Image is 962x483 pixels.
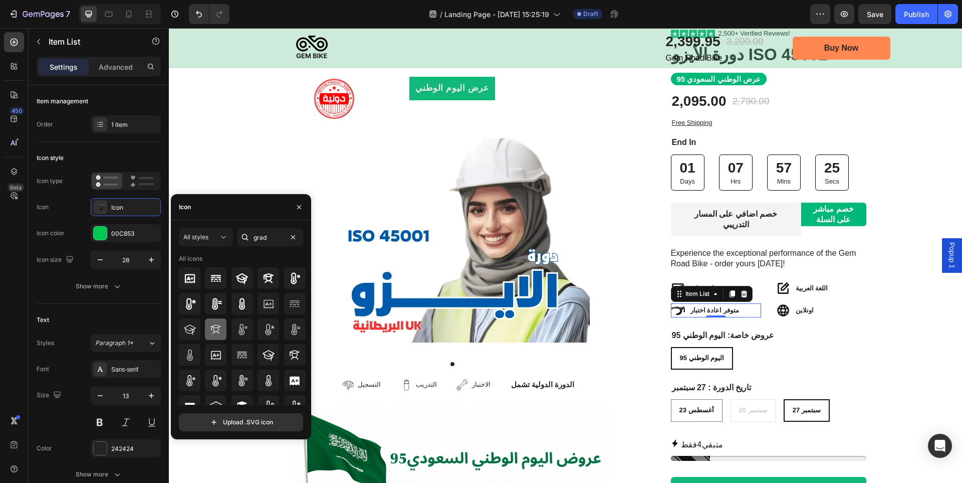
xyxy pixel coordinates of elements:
[508,46,592,56] p: عرض الوطني السعودي 95
[10,107,24,115] div: 450
[624,9,722,32] a: Buy Now
[607,149,623,158] p: Mins
[126,379,441,459] img: gempages_559844796739355738-5a02e4ec-46b2-42b0-9e02-fc003ca3f4f2.gif
[515,261,543,270] div: Item List
[179,203,191,212] div: Icon
[50,62,78,72] p: Settings
[37,389,63,402] div: Size
[247,352,268,362] p: التدريب
[563,66,602,81] div: 2,790.00
[655,15,689,26] div: Buy Now
[627,255,659,265] p: اللغة العربية
[503,91,696,99] p: Free Shipping
[496,4,553,24] div: 2,399.95
[583,10,598,19] span: Draft
[4,4,75,24] button: 7
[342,352,405,362] p: الدورة الدولية تشمل
[179,228,233,246] button: All styles
[497,25,595,36] p: Gem Road Bike
[189,352,212,362] p: التسجيل
[526,182,608,201] strong: خصم اضافي على المسار التدريبي
[76,281,122,291] div: Show more
[8,184,24,192] div: Beta
[522,277,570,287] p: متوفر اعادة اختبار
[627,277,645,287] p: اونلاين
[37,97,88,106] div: Item management
[511,378,545,386] span: 23 أغسطس
[607,131,623,149] div: 57
[895,4,937,24] button: Publish
[444,9,549,20] span: Landing Page - [DATE] 15:25:19
[237,228,303,246] input: Search icon
[624,378,652,386] span: 27 سبتمبر
[37,444,52,453] div: Color
[146,84,421,314] img: دورة الأيزو ISO 45001 - MS
[502,449,697,473] button: الحق الفرصة
[179,413,303,431] button: Upload .SVG icon
[640,176,690,197] p: خصم مباشر على السلة
[145,51,185,91] img: gempages_559844796739355738-f9a560de-99f8-4176-bf1c-80765c98de4b.png
[241,49,326,72] pre: عرض اليوم الوطني
[557,7,596,21] div: 3,200.00
[209,417,273,427] div: Upload .SVG icon
[179,254,202,263] div: All icons
[111,203,158,212] div: Icon
[111,120,158,129] div: 1 item
[37,365,49,374] div: Font
[111,365,158,374] div: Sans-serif
[95,339,133,348] span: Paragraph 1*
[778,214,788,240] span: Popup 1
[522,255,554,265] p: شهادة دولية
[37,203,49,212] div: Icon
[49,36,134,48] p: Item List
[502,301,607,314] legend: عروض خاصة: اليوم الوطني 95
[303,352,322,362] p: الاختبار
[37,229,65,238] div: Icon color
[858,4,891,24] button: Save
[502,220,697,241] p: Experience the exceptional performance of the Gem Road Bike - order yours [DATE]!
[559,149,575,158] p: Hrs
[37,253,76,267] div: Icon size
[189,4,229,24] div: Undo/Redo
[511,131,527,149] div: 01
[37,277,161,295] button: Show more
[183,233,208,241] span: All styles
[169,28,962,483] iframe: Design area
[91,334,161,352] button: Paragraph 1*
[66,8,70,20] p: 7
[37,177,63,186] div: Icon type
[559,131,575,149] div: 07
[904,9,929,20] div: Publish
[37,120,53,129] div: Order
[502,354,584,366] legend: تاريخ الدورة : 27 سبتمبر
[37,315,49,325] div: Text
[111,229,158,238] div: 00C853
[655,149,671,158] p: Secs
[440,9,442,20] span: /
[76,469,122,479] div: Show more
[282,334,286,338] button: Dot
[528,412,533,421] span: 4
[511,149,527,158] p: Days
[928,434,952,458] div: Open Intercom Messenger
[111,444,158,453] div: 242424
[867,10,883,19] span: Save
[37,339,54,348] div: Styles
[99,62,133,72] p: Advanced
[503,109,696,120] p: End In
[37,153,64,163] div: Icon style
[655,131,671,149] div: 25
[511,326,556,334] span: اليوم الوطني 95
[502,63,559,83] div: 2,095.00
[512,410,555,424] p: متبقي فقط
